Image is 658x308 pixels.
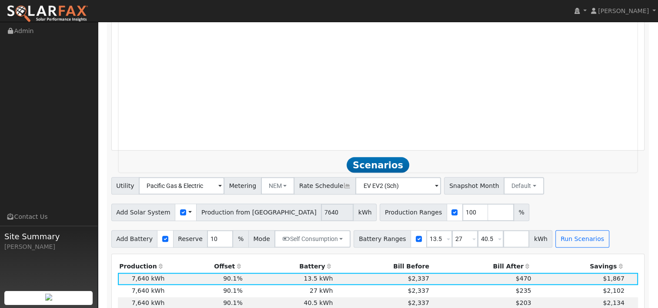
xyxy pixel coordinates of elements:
[516,287,531,294] span: $235
[223,287,243,294] span: 90.1%
[444,177,504,194] span: Snapshot Month
[7,5,88,23] img: SolarFax
[431,261,533,273] th: Bill After
[504,177,544,194] button: Default
[248,230,275,248] span: Mode
[233,230,248,248] span: %
[408,299,429,306] span: $2,337
[4,242,93,251] div: [PERSON_NAME]
[603,275,624,282] span: $1,867
[111,177,140,194] span: Utility
[514,204,529,221] span: %
[224,177,261,194] span: Metering
[603,299,624,306] span: $2,134
[244,273,334,285] td: 13.5 kWh
[355,177,441,194] input: Select a Rate Schedule
[598,7,649,14] span: [PERSON_NAME]
[173,230,208,248] span: Reserve
[244,285,334,297] td: 27 kWh
[118,273,166,285] td: 7,640 kWh
[118,261,166,273] th: Production
[118,285,166,297] td: 7,640 kWh
[380,204,447,221] span: Production Ranges
[111,204,176,221] span: Add Solar System
[166,261,244,273] th: Offset
[139,177,224,194] input: Select a Utility
[274,230,351,248] button: Self Consumption
[353,204,377,221] span: kWh
[261,177,295,194] button: NEM
[516,299,531,306] span: $203
[408,275,429,282] span: $2,337
[603,287,624,294] span: $2,102
[354,230,411,248] span: Battery Ranges
[111,230,158,248] span: Add Battery
[4,231,93,242] span: Site Summary
[408,287,429,294] span: $2,337
[223,299,243,306] span: 90.1%
[196,204,321,221] span: Production from [GEOGRAPHIC_DATA]
[590,263,617,270] span: Savings
[45,294,52,301] img: retrieve
[555,230,609,248] button: Run Scenarios
[529,230,552,248] span: kWh
[516,275,531,282] span: $470
[244,261,334,273] th: Battery
[223,275,243,282] span: 90.1%
[334,261,431,273] th: Bill Before
[294,177,356,194] span: Rate Schedule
